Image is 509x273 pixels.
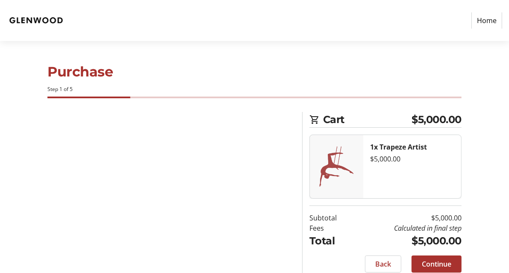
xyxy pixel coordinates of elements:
[7,3,68,38] img: Glenwood, Inc.'s Logo
[412,255,462,273] button: Continue
[471,12,502,29] a: Home
[310,135,363,198] img: Trapeze Artist
[375,259,391,269] span: Back
[353,233,461,249] td: $5,000.00
[353,223,461,233] td: Calculated in final step
[365,255,401,273] button: Back
[47,85,462,93] div: Step 1 of 5
[370,154,454,164] div: $5,000.00
[353,213,461,223] td: $5,000.00
[309,233,353,249] td: Total
[309,213,353,223] td: Subtotal
[47,62,462,82] h1: Purchase
[412,112,462,127] span: $5,000.00
[323,112,412,127] span: Cart
[370,142,427,152] strong: 1x Trapeze Artist
[309,223,353,233] td: Fees
[422,259,451,269] span: Continue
